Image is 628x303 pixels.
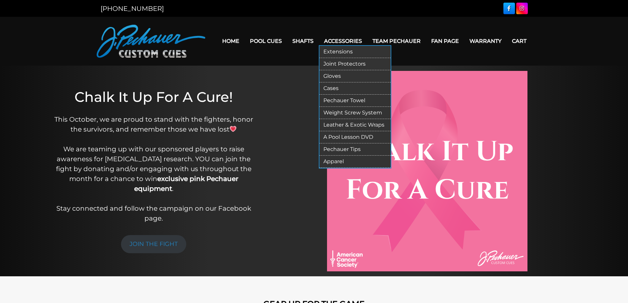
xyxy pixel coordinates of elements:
a: Cart [507,33,532,49]
strong: exclusive pink Pechauer equipment [134,175,238,193]
a: Joint Protectors [319,58,391,70]
a: Warranty [464,33,507,49]
a: Leather & Exotic Wraps [319,119,391,131]
a: Team Pechauer [367,33,426,49]
a: Extensions [319,46,391,58]
a: Cases [319,82,391,95]
a: Home [217,33,245,49]
img: Pechauer Custom Cues [97,25,205,58]
a: Accessories [319,33,367,49]
a: Weight Screw System [319,107,391,119]
a: JOIN THE FIGHT [121,235,186,253]
a: A Pool Lesson DVD [319,131,391,143]
a: Shafts [287,33,319,49]
img: 💗 [230,126,236,132]
h1: Chalk It Up For A Cure! [50,89,257,105]
a: Gloves [319,70,391,82]
a: Apparel [319,156,391,168]
a: Fan Page [426,33,464,49]
a: Pechauer Tips [319,143,391,156]
a: Pechauer Towel [319,95,391,107]
a: [PHONE_NUMBER] [101,5,164,13]
p: This October, we are proud to stand with the fighters, honor the survivors, and remember those we... [50,114,257,223]
a: Pool Cues [245,33,287,49]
